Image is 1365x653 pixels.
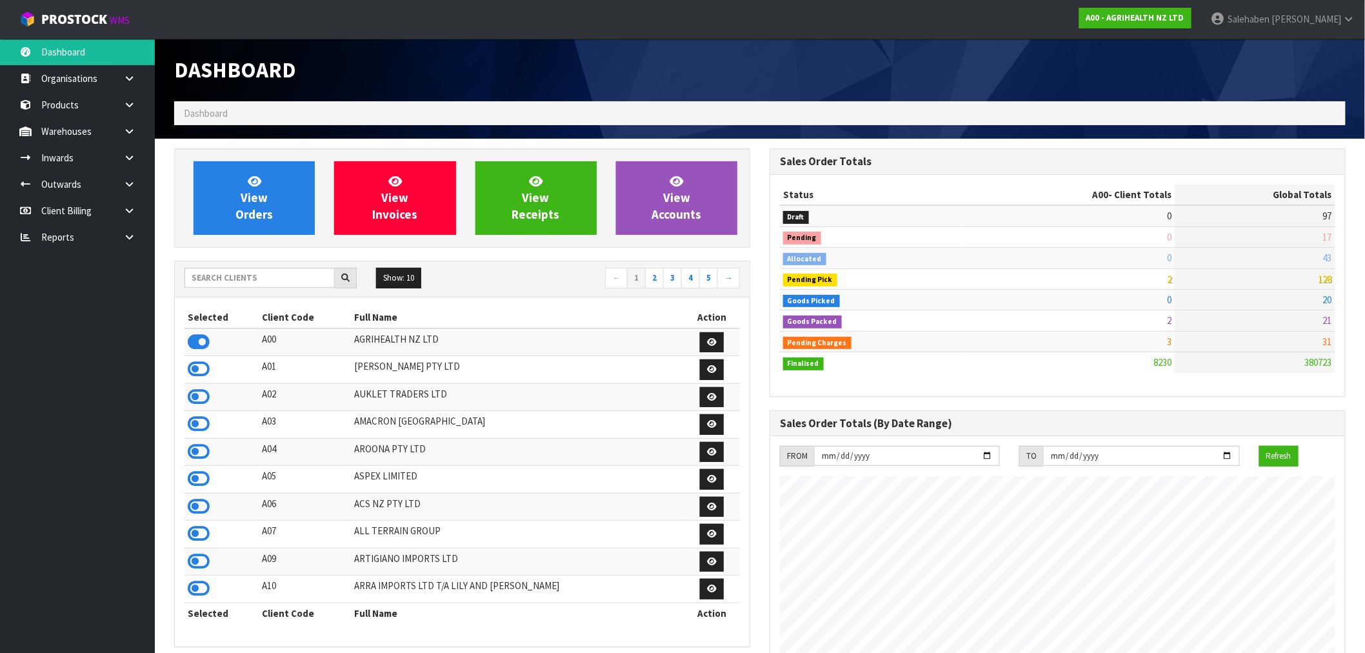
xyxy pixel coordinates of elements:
[1271,13,1341,25] span: [PERSON_NAME]
[1079,8,1191,28] a: A00 - AGRIHEALTH NZ LTD
[645,268,664,288] a: 2
[1086,12,1184,23] strong: A00 - AGRIHEALTH NZ LTD
[780,156,1335,168] h3: Sales Order Totals
[681,268,700,288] a: 4
[605,268,628,288] a: ←
[1167,294,1171,306] span: 0
[372,174,417,222] span: View Invoices
[1228,13,1270,25] span: Salehaben
[780,185,964,205] th: Status
[259,521,351,548] td: A07
[259,411,351,439] td: A03
[351,576,684,603] td: ARRA IMPORTS LTD T/A LILY AND [PERSON_NAME]
[699,268,718,288] a: 5
[1323,231,1332,243] span: 17
[616,161,737,235] a: ViewAccounts
[184,107,228,119] span: Dashboard
[663,268,682,288] a: 3
[174,56,296,83] span: Dashboard
[351,328,684,356] td: AGRIHEALTH NZ LTD
[235,174,273,222] span: View Orders
[334,161,455,235] a: ViewInvoices
[351,603,684,623] th: Full Name
[783,253,826,266] span: Allocated
[1323,294,1332,306] span: 20
[184,268,335,288] input: Search clients
[1323,314,1332,326] span: 21
[259,603,351,623] th: Client Code
[1323,252,1332,264] span: 43
[1167,314,1171,326] span: 2
[351,356,684,384] td: [PERSON_NAME] PTY LTD
[1153,356,1171,368] span: 8230
[512,174,560,222] span: View Receipts
[184,307,259,328] th: Selected
[783,274,837,286] span: Pending Pick
[351,493,684,521] td: ACS NZ PTY LTD
[259,466,351,494] td: A05
[783,357,824,370] span: Finalised
[1167,336,1171,348] span: 3
[1167,252,1171,264] span: 0
[1167,231,1171,243] span: 0
[259,356,351,384] td: A01
[351,411,684,439] td: AMACRON [GEOGRAPHIC_DATA]
[1305,356,1332,368] span: 380723
[351,383,684,411] td: AUKLET TRADERS LTD
[783,211,809,224] span: Draft
[19,11,35,27] img: cube-alt.png
[259,438,351,466] td: A04
[472,268,740,290] nav: Page navigation
[259,307,351,328] th: Client Code
[1167,210,1171,222] span: 0
[780,446,814,467] div: FROM
[652,174,701,222] span: View Accounts
[351,548,684,576] td: ARTIGIANO IMPORTS LTD
[475,161,597,235] a: ViewReceipts
[184,603,259,623] th: Selected
[41,11,107,28] span: ProStock
[194,161,315,235] a: ViewOrders
[1092,188,1108,201] span: A00
[351,466,684,494] td: ASPEX LIMITED
[780,417,1335,430] h3: Sales Order Totals (By Date Range)
[351,521,684,548] td: ALL TERRAIN GROUP
[964,185,1175,205] th: - Client Totals
[627,268,646,288] a: 1
[684,307,740,328] th: Action
[1167,273,1171,285] span: 2
[351,438,684,466] td: AROONA PTY LTD
[1175,185,1335,205] th: Global Totals
[1323,336,1332,348] span: 31
[783,337,852,350] span: Pending Charges
[783,295,840,308] span: Goods Picked
[259,548,351,576] td: A09
[259,493,351,521] td: A06
[351,307,684,328] th: Full Name
[1319,273,1332,285] span: 128
[376,268,421,288] button: Show: 10
[259,383,351,411] td: A02
[1259,446,1299,467] button: Refresh
[1323,210,1332,222] span: 97
[684,603,740,623] th: Action
[717,268,740,288] a: →
[1019,446,1043,467] div: TO
[783,316,842,328] span: Goods Packed
[259,576,351,603] td: A10
[110,14,130,26] small: WMS
[783,232,821,245] span: Pending
[259,328,351,356] td: A00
